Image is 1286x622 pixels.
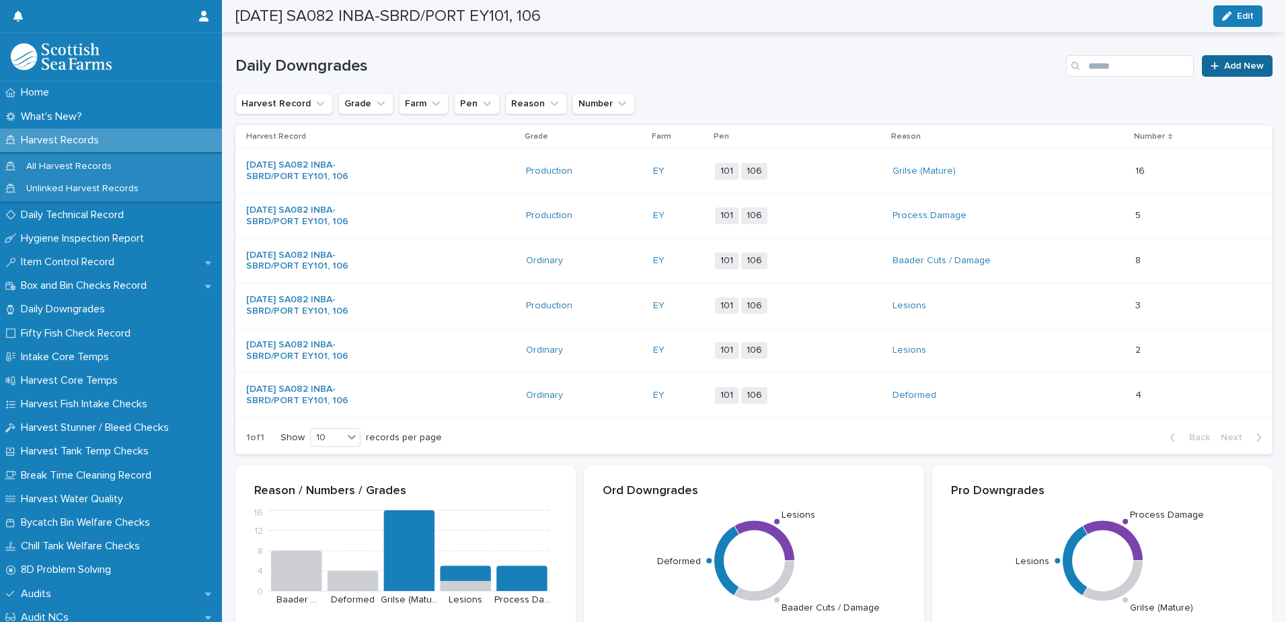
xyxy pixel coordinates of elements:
button: Back [1159,431,1215,444]
p: 5 [1135,207,1143,221]
button: Farm [399,93,449,114]
text: Lesions [449,595,482,604]
p: Ord Downgrades [603,484,905,499]
text: Grilse (Mature) [1129,603,1193,613]
p: What's New? [15,110,93,123]
text: Process Da… [494,595,550,604]
a: Ordinary [526,255,563,267]
p: Audits [15,588,62,600]
p: Harvest Tank Temp Checks [15,445,159,458]
p: records per page [366,432,442,444]
a: EY [653,345,665,356]
text: Grilse (Matu… [381,595,438,604]
a: Ordinary [526,345,563,356]
text: Baader … [276,595,317,604]
p: Home [15,86,60,99]
a: Production [526,300,572,312]
tspan: 12 [254,526,263,536]
p: Harvest Core Temps [15,374,128,387]
span: 106 [741,342,767,359]
span: Next [1221,433,1250,442]
a: Add New [1202,55,1273,77]
span: 106 [741,387,767,404]
tr: [DATE] SA082 INBA-SBRD/PORT EY101, 106 Ordinary EY 101106Baader Cuts / Damage 88 [235,238,1273,283]
a: [DATE] SA082 INBA-SBRD/PORT EY101, 106 [246,384,358,407]
text: Lesions [1015,557,1049,566]
span: 101 [715,387,739,404]
p: 1 of 1 [235,421,275,454]
p: Reason [891,129,921,144]
span: 101 [715,207,739,224]
div: 10 [311,431,343,445]
p: Fifty Fish Check Record [15,327,141,340]
button: Edit [1213,5,1262,27]
a: [DATE] SA082 INBA-SBRD/PORT EY101, 106 [246,339,358,362]
tr: [DATE] SA082 INBA-SBRD/PORT EY101, 106 Ordinary EY 101106Lesions 22 [235,328,1273,373]
a: EY [653,166,665,177]
p: 16 [1135,163,1147,177]
span: 101 [715,252,739,269]
button: Pen [454,93,500,114]
text: Deformed [331,595,375,604]
text: Deformed [656,557,700,566]
span: Add New [1224,61,1264,71]
button: Next [1215,431,1273,444]
p: 8D Problem Solving [15,563,122,576]
tspan: 0 [257,587,263,596]
p: Unlinked Harvest Records [15,183,149,195]
a: [DATE] SA082 INBA-SBRD/PORT EY101, 106 [246,205,358,228]
a: [DATE] SA082 INBA-SBRD/PORT EY101, 106 [246,250,358,273]
a: Lesions [893,300,926,312]
text: Lesions [781,510,815,519]
p: Daily Downgrades [15,303,116,316]
span: 101 [715,163,739,180]
p: Intake Core Temps [15,351,120,364]
p: Break Time Cleaning Record [15,469,162,482]
span: 106 [741,207,767,224]
p: Daily Technical Record [15,209,135,221]
p: Harvest Stunner / Bleed Checks [15,421,180,434]
p: Harvest Record [246,129,306,144]
a: EY [653,210,665,221]
a: Process Damage [893,210,967,221]
a: Lesions [893,345,926,356]
p: Grade [525,129,548,144]
button: Reason [505,93,567,114]
a: [DATE] SA082 INBA-SBRD/PORT EY101, 106 [246,160,358,182]
a: Ordinary [526,390,563,401]
p: Hygiene Inspection Report [15,232,155,245]
span: 106 [741,163,767,180]
p: Pro Downgrades [951,484,1254,499]
tspan: 4 [257,567,263,576]
tspan: 16 [254,508,263,518]
a: EY [653,255,665,267]
a: Production [526,166,572,177]
button: Harvest Record [235,93,333,114]
p: Harvest Fish Intake Checks [15,398,158,411]
p: Number [1134,129,1165,144]
span: Edit [1237,11,1254,21]
span: 101 [715,342,739,359]
span: Back [1181,433,1210,442]
a: Production [526,210,572,221]
p: Item Control Record [15,256,125,269]
img: mMrefqRFQpe26GRNOUkG [11,43,112,70]
p: 3 [1135,298,1143,312]
p: Box and Bin Checks Record [15,279,157,292]
button: Number [572,93,635,114]
h1: Daily Downgrades [235,57,1061,76]
span: 101 [715,298,739,314]
p: 4 [1135,387,1144,401]
a: EY [653,300,665,312]
tr: [DATE] SA082 INBA-SBRD/PORT EY101, 106 Production EY 101106Grilse (Mature) 1616 [235,149,1273,194]
button: Grade [338,93,393,114]
a: Baader Cuts / Damage [893,255,991,267]
text: Process Damage [1129,510,1203,519]
tr: [DATE] SA082 INBA-SBRD/PORT EY101, 106 Production EY 101106Lesions 33 [235,283,1273,329]
span: 106 [741,298,767,314]
tr: [DATE] SA082 INBA-SBRD/PORT EY101, 106 Production EY 101106Process Damage 55 [235,193,1273,238]
input: Search [1066,55,1194,77]
text: Baader Cuts / Damage [781,603,879,613]
p: Show [280,432,305,444]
